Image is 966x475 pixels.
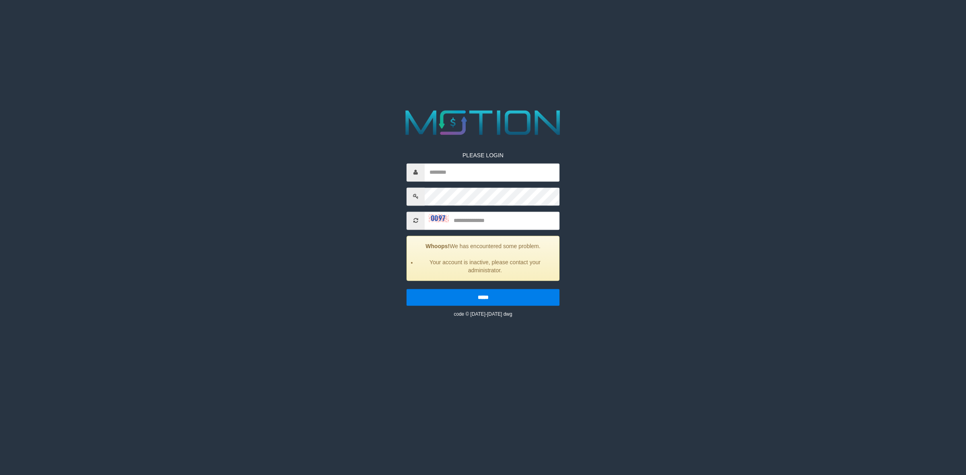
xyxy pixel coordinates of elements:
li: Your account is inactive, please contact your administrator. [417,258,553,274]
div: We has encountered some problem. [407,236,559,281]
img: MOTION_logo.png [398,106,568,139]
small: code © [DATE]-[DATE] dwg [454,311,512,317]
strong: Whoops! [425,243,450,249]
img: captcha [429,214,449,222]
p: PLEASE LOGIN [407,151,559,159]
